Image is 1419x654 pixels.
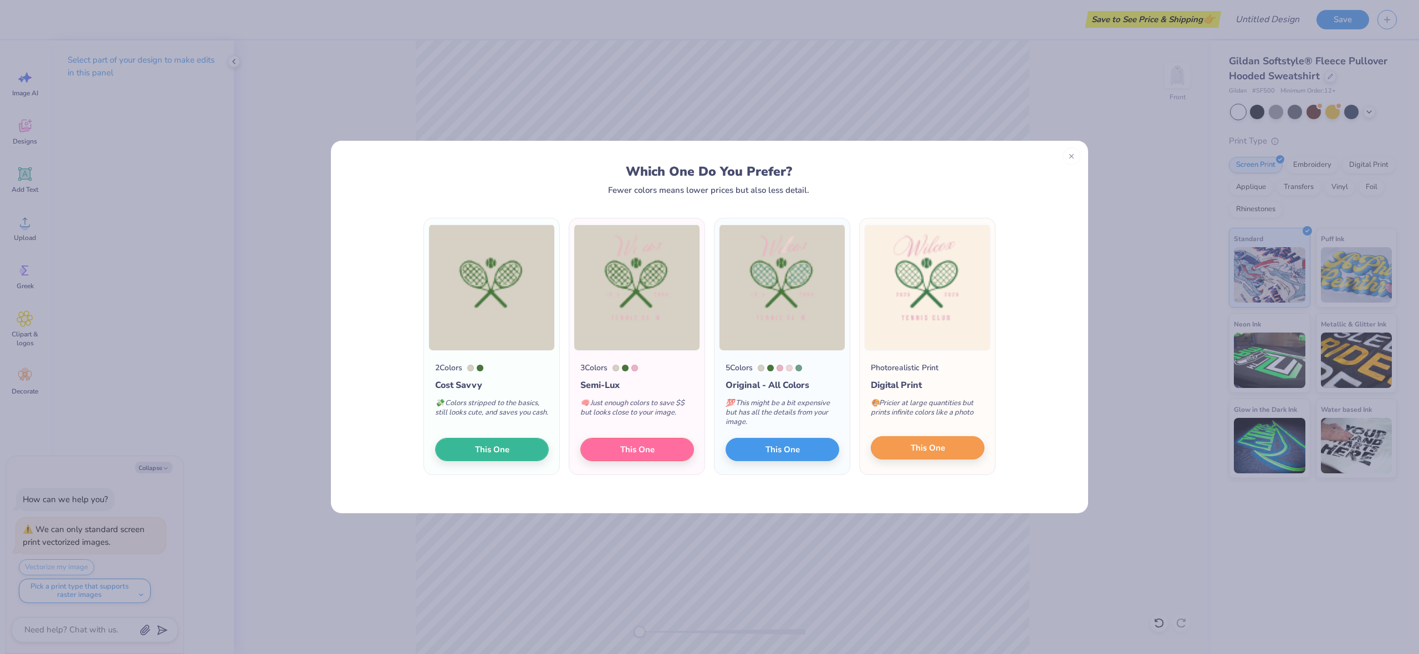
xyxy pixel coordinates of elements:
[864,224,991,351] img: Photorealistic preview
[758,365,764,371] div: 7527 C
[608,186,809,195] div: Fewer colors means lower prices but also less detail.
[767,365,774,371] div: 7742 C
[871,436,984,459] button: This One
[871,379,984,392] div: Digital Print
[361,164,1057,179] div: Which One Do You Prefer?
[719,224,845,351] img: 5 color option
[622,365,629,371] div: 7742 C
[795,365,802,371] div: 556 C
[435,398,444,408] span: 💸
[871,392,984,428] div: Pricier at large quantities but prints infinite colors like a photo
[574,224,700,351] img: 3 color option
[726,392,839,438] div: This might be a bit expensive but has all the details from your image.
[765,443,800,456] span: This One
[786,365,793,371] div: 698 C
[428,224,555,351] img: 2 color option
[726,398,734,408] span: 💯
[580,398,589,408] span: 🧠
[777,365,783,371] div: 509 C
[435,438,549,461] button: This One
[620,443,655,456] span: This One
[726,362,753,374] div: 5 Colors
[612,365,619,371] div: 7527 C
[435,392,549,428] div: Colors stripped to the basics, still looks cute, and saves you cash.
[580,392,694,428] div: Just enough colors to save $$ but looks close to your image.
[911,442,945,454] span: This One
[467,365,474,371] div: 7527 C
[580,438,694,461] button: This One
[726,379,839,392] div: Original - All Colors
[726,438,839,461] button: This One
[631,365,638,371] div: 509 C
[435,362,462,374] div: 2 Colors
[580,362,608,374] div: 3 Colors
[435,379,549,392] div: Cost Savvy
[477,365,483,371] div: 7742 C
[871,398,880,408] span: 🎨
[580,379,694,392] div: Semi-Lux
[871,362,938,374] div: Photorealistic Print
[475,443,509,456] span: This One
